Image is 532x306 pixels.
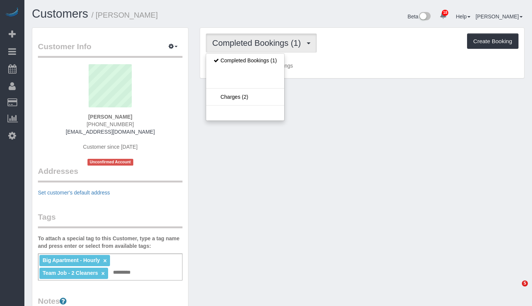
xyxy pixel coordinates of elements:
a: × [101,270,105,277]
a: [EMAIL_ADDRESS][DOMAIN_NAME] [66,129,155,135]
small: / [PERSON_NAME] [92,11,158,19]
iframe: Intercom live chat [506,280,524,298]
legend: Customer Info [38,41,182,58]
span: Customer since [DATE] [83,144,137,150]
a: [PERSON_NAME] [476,14,523,20]
button: Create Booking [467,33,518,49]
a: × [103,258,107,264]
a: Completed Bookings (1) [206,56,284,65]
label: To attach a special tag to this Customer, type a tag name and press enter or select from availabl... [38,235,182,250]
a: Customers [32,7,88,20]
a: Charges (2) [206,92,284,102]
span: Big Apartment - Hourly [42,257,100,263]
img: New interface [418,12,431,22]
legend: Tags [38,211,182,228]
strong: [PERSON_NAME] [88,114,132,120]
a: Set customer's default address [38,190,110,196]
button: Completed Bookings (1) [206,33,317,53]
span: Unconfirmed Account [87,159,133,165]
p: Customer has 0 Completed Bookings [206,62,518,69]
span: 18 [442,10,448,16]
a: Help [456,14,470,20]
span: Completed Bookings (1) [212,38,304,48]
a: 18 [436,8,451,24]
img: Automaid Logo [5,8,20,18]
span: Team Job - 2 Cleaners [42,270,98,276]
a: Beta [408,14,431,20]
span: [PHONE_NUMBER] [87,121,134,127]
span: 5 [522,280,528,286]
